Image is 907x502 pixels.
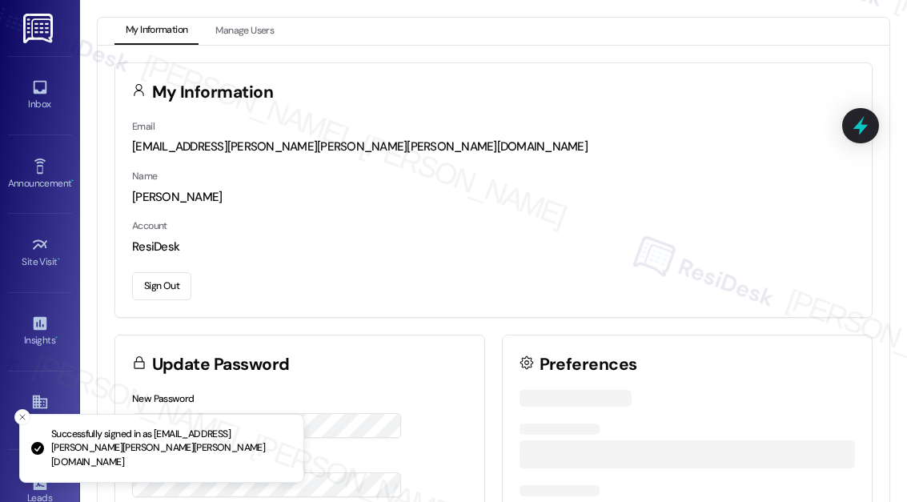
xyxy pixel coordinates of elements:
a: Insights • [8,310,72,353]
button: Close toast [14,409,30,425]
a: Site Visit • [8,231,72,275]
h3: Update Password [152,356,290,373]
div: [EMAIL_ADDRESS][PERSON_NAME][PERSON_NAME][PERSON_NAME][DOMAIN_NAME] [132,139,855,155]
a: Buildings [8,388,72,432]
div: ResiDesk [132,239,855,255]
label: Account [132,219,167,232]
img: ResiDesk Logo [23,14,56,43]
button: Sign Out [132,272,191,300]
button: My Information [114,18,199,45]
span: • [71,175,74,187]
label: Email [132,120,155,133]
h3: Preferences [540,356,637,373]
label: Name [132,170,158,183]
span: • [58,254,60,265]
button: Manage Users [204,18,285,45]
div: [PERSON_NAME] [132,189,855,206]
a: Inbox [8,74,72,117]
span: • [55,332,58,343]
h3: My Information [152,84,274,101]
label: New Password [132,392,195,405]
p: Successfully signed in as [EMAIL_ADDRESS][PERSON_NAME][PERSON_NAME][PERSON_NAME][DOMAIN_NAME] [51,428,291,470]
